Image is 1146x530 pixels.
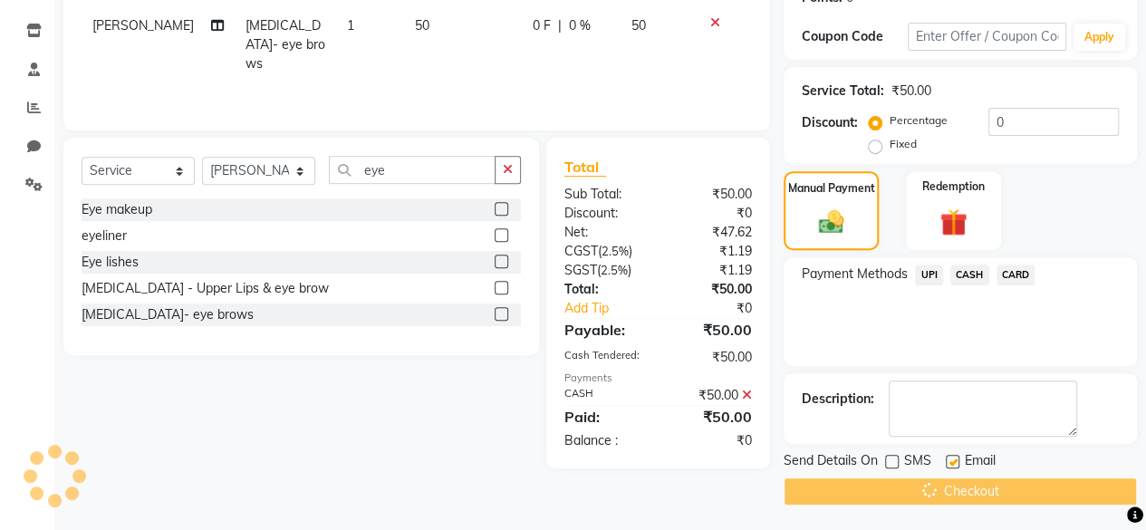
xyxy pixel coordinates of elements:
[82,200,152,219] div: Eye makeup
[558,16,562,35] span: |
[784,451,878,474] span: Send Details On
[551,386,659,405] div: CASH
[631,17,645,34] span: 50
[551,261,659,280] div: ( )
[564,243,598,259] span: CGST
[676,299,766,318] div: ₹0
[347,17,354,34] span: 1
[551,406,659,428] div: Paid:
[950,265,989,285] span: CASH
[415,17,429,34] span: 50
[658,431,766,450] div: ₹0
[92,17,194,34] span: [PERSON_NAME]
[965,451,996,474] span: Email
[551,348,659,367] div: Cash Tendered:
[931,206,976,239] img: _gift.svg
[658,261,766,280] div: ₹1.19
[551,299,676,318] a: Add Tip
[658,319,766,341] div: ₹50.00
[569,16,591,35] span: 0 %
[551,280,659,299] div: Total:
[564,262,597,278] span: SGST
[658,204,766,223] div: ₹0
[904,451,931,474] span: SMS
[802,27,908,46] div: Coupon Code
[802,113,858,132] div: Discount:
[551,223,659,242] div: Net:
[533,16,551,35] span: 0 F
[802,265,908,284] span: Payment Methods
[1074,24,1125,51] button: Apply
[82,305,254,324] div: [MEDICAL_DATA]- eye brows
[890,136,917,152] label: Fixed
[658,223,766,242] div: ₹47.62
[551,242,659,261] div: ( )
[658,280,766,299] div: ₹50.00
[602,244,629,258] span: 2.5%
[890,112,948,129] label: Percentage
[802,390,874,409] div: Description:
[551,204,659,223] div: Discount:
[601,263,628,277] span: 2.5%
[82,226,127,246] div: eyeliner
[329,156,496,184] input: Search or Scan
[908,23,1066,51] input: Enter Offer / Coupon Code
[564,371,752,386] div: Payments
[915,265,943,285] span: UPI
[788,180,875,197] label: Manual Payment
[891,82,931,101] div: ₹50.00
[658,242,766,261] div: ₹1.19
[658,386,766,405] div: ₹50.00
[564,158,606,177] span: Total
[802,82,884,101] div: Service Total:
[658,348,766,367] div: ₹50.00
[658,406,766,428] div: ₹50.00
[551,319,659,341] div: Payable:
[246,17,325,72] span: [MEDICAL_DATA]- eye brows
[82,279,329,298] div: [MEDICAL_DATA] - Upper Lips & eye brow
[551,185,659,204] div: Sub Total:
[551,431,659,450] div: Balance :
[811,207,852,236] img: _cash.svg
[658,185,766,204] div: ₹50.00
[922,178,985,195] label: Redemption
[82,253,139,272] div: Eye lishes
[997,265,1035,285] span: CARD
